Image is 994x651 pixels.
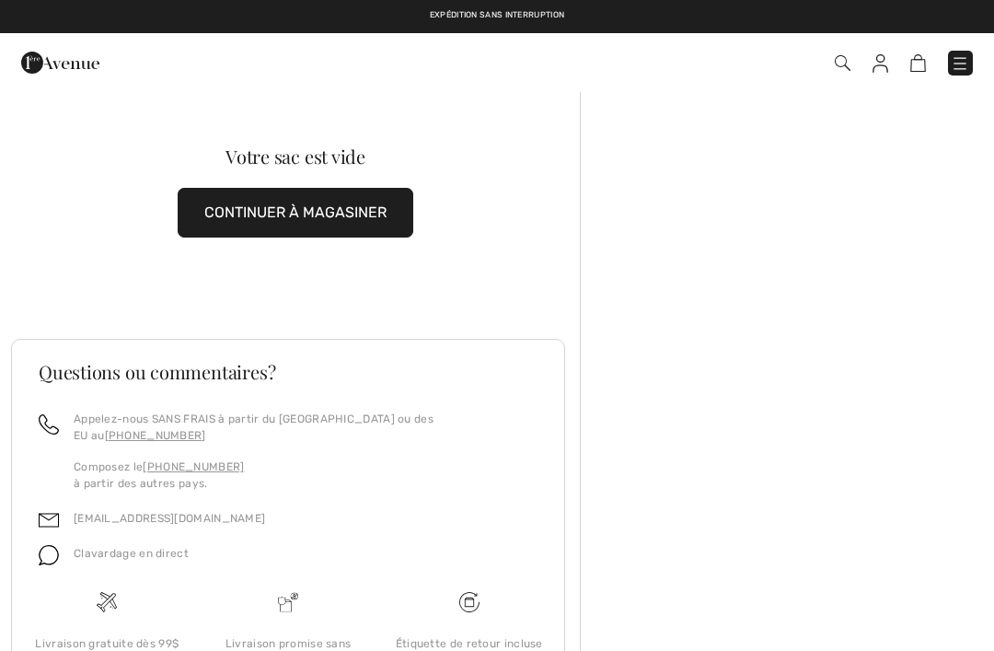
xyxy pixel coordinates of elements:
[835,55,850,71] img: Recherche
[74,512,265,525] a: [EMAIL_ADDRESS][DOMAIN_NAME]
[74,547,189,560] span: Clavardage en direct
[39,545,59,565] img: chat
[74,459,537,492] p: Composez le à partir des autres pays.
[178,188,413,238] button: CONTINUER À MAGASINER
[278,592,298,612] img: Livraison promise sans frais de dédouanement surprise&nbsp;!
[40,147,551,166] div: Votre sac est vide
[97,592,117,612] img: Livraison gratuite dès 99$
[39,363,537,381] h3: Questions ou commentaires?
[21,44,99,81] img: 1ère Avenue
[21,52,99,70] a: 1ère Avenue
[105,429,206,442] a: [PHONE_NUMBER]
[74,411,537,444] p: Appelez-nous SANS FRAIS à partir du [GEOGRAPHIC_DATA] ou des EU au
[873,54,888,73] img: Mes infos
[459,592,480,612] img: Livraison gratuite dès 99$
[39,414,59,435] img: call
[39,510,59,530] img: email
[143,460,244,473] a: [PHONE_NUMBER]
[951,54,969,73] img: Menu
[910,54,926,72] img: Panier d'achat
